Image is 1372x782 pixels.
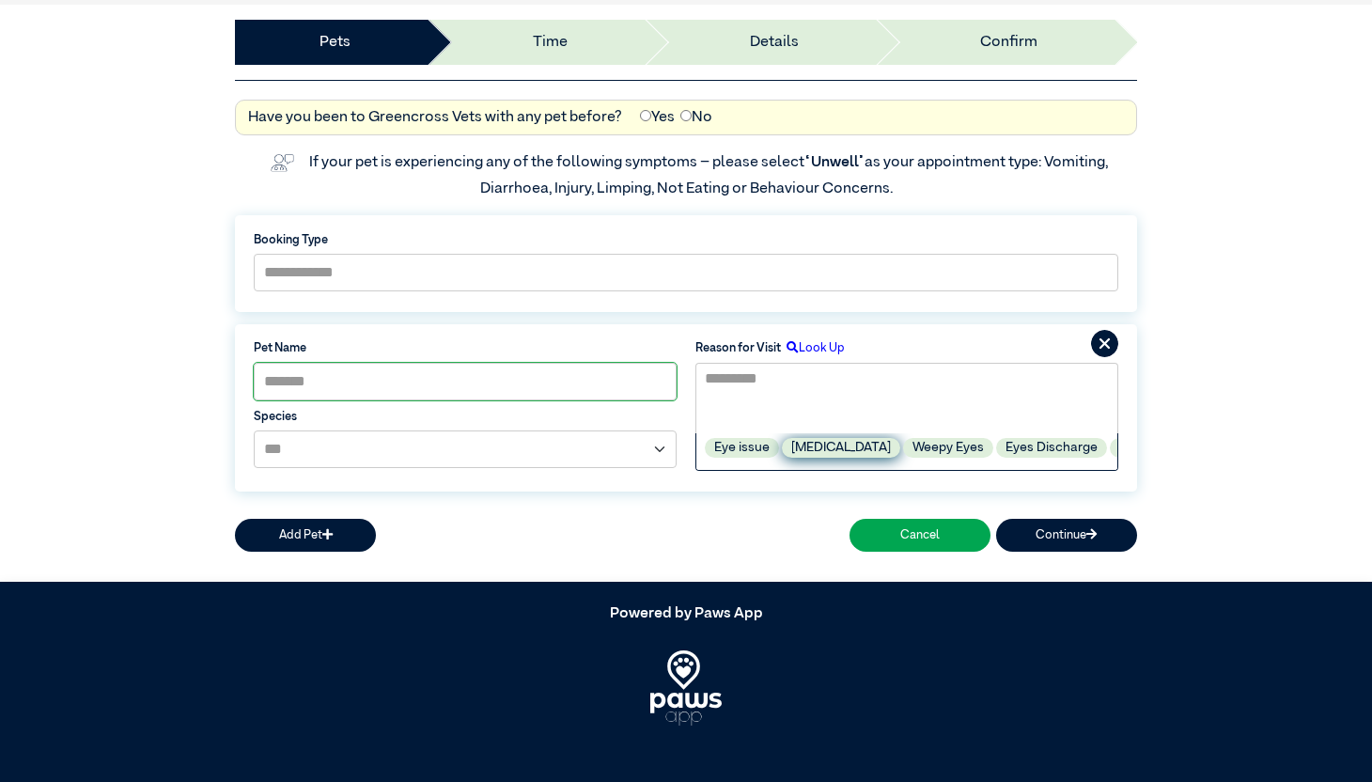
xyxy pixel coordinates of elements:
[235,605,1137,623] h5: Powered by Paws App
[320,31,351,54] a: Pets
[650,650,723,726] img: PawsApp
[1110,438,1228,458] label: [MEDICAL_DATA]
[695,339,781,357] label: Reason for Visit
[254,339,677,357] label: Pet Name
[264,148,300,178] img: vet
[903,438,993,458] label: Weepy Eyes
[705,438,779,458] label: Eye issue
[804,155,865,170] span: “Unwell”
[254,231,1118,249] label: Booking Type
[996,438,1107,458] label: Eyes Discharge
[680,106,712,129] label: No
[850,519,990,552] button: Cancel
[254,408,677,426] label: Species
[235,519,376,552] button: Add Pet
[782,438,900,458] label: [MEDICAL_DATA]
[640,110,651,121] input: Yes
[996,519,1137,552] button: Continue
[680,110,692,121] input: No
[309,155,1111,196] label: If your pet is experiencing any of the following symptoms – please select as your appointment typ...
[781,339,845,357] label: Look Up
[248,106,622,129] label: Have you been to Greencross Vets with any pet before?
[640,106,675,129] label: Yes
